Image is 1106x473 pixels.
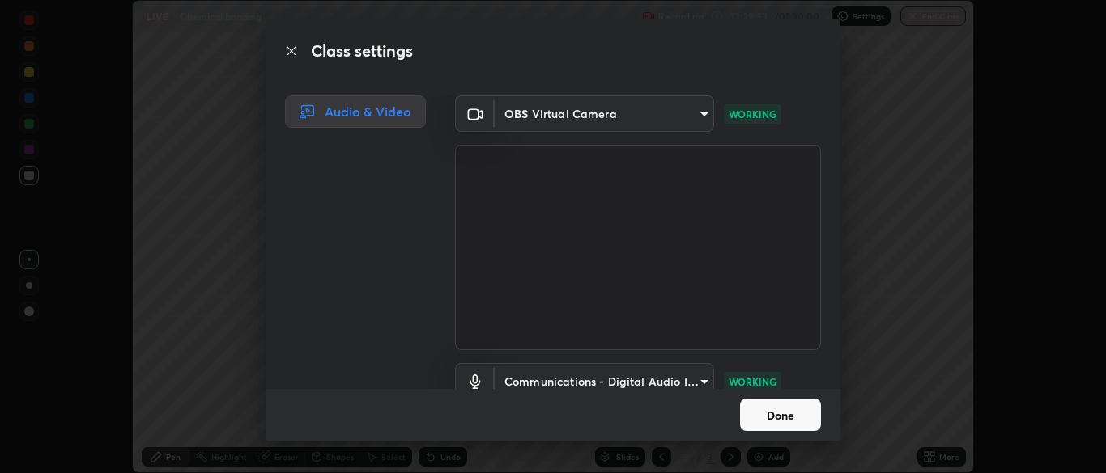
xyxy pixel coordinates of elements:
[729,374,776,389] p: WORKING
[495,363,714,399] div: OBS Virtual Camera
[311,39,413,63] h2: Class settings
[285,95,426,128] div: Audio & Video
[740,399,821,431] button: Done
[729,107,776,121] p: WORKING
[495,95,714,132] div: OBS Virtual Camera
